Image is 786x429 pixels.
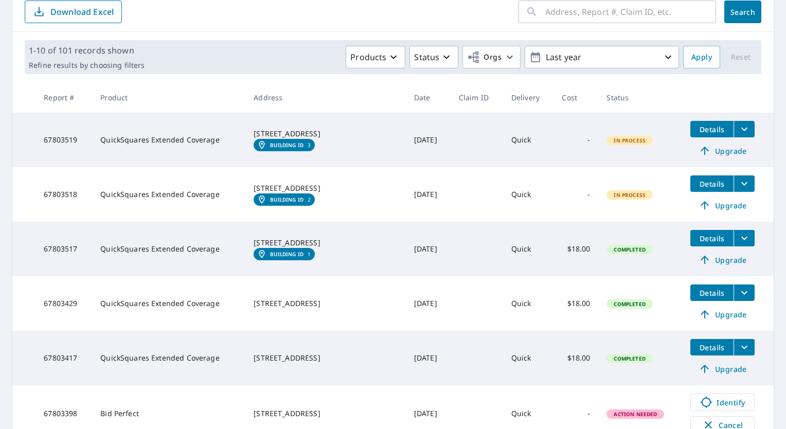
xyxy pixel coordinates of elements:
span: Orgs [467,51,502,64]
span: Upgrade [696,199,748,211]
button: Search [724,1,761,23]
span: Details [696,343,727,352]
td: - [553,113,598,167]
td: Quick [503,167,554,222]
td: QuickSquares Extended Coverage [92,167,245,222]
th: Date [406,82,451,113]
td: [DATE] [406,167,451,222]
p: Refine results by choosing filters [29,61,145,70]
td: QuickSquares Extended Coverage [92,276,245,331]
td: $18.00 [553,276,598,331]
span: Details [696,124,727,134]
button: filesDropdownBtn-67803429 [734,284,755,301]
td: $18.00 [553,331,598,385]
td: 67803417 [35,331,92,385]
div: [STREET_ADDRESS] [254,238,398,248]
button: filesDropdownBtn-67803519 [734,121,755,137]
span: Search [733,7,753,17]
em: Building ID [270,251,303,257]
a: Upgrade [690,361,755,377]
button: detailsBtn-67803429 [690,284,734,301]
span: Details [696,234,727,243]
button: detailsBtn-67803519 [690,121,734,137]
a: Upgrade [690,142,755,159]
span: Action Needed [608,410,663,418]
span: Completed [608,300,651,308]
span: Apply [691,51,712,64]
p: Status [414,51,439,63]
div: [STREET_ADDRESS] [254,129,398,139]
td: Quick [503,331,554,385]
em: Building ID [270,196,303,203]
div: [STREET_ADDRESS] [254,353,398,363]
span: Completed [608,355,651,362]
em: Building ID [270,142,303,148]
span: Upgrade [696,363,748,375]
button: detailsBtn-67803517 [690,230,734,246]
td: 67803518 [35,167,92,222]
td: Quick [503,113,554,167]
button: detailsBtn-67803518 [690,175,734,192]
th: Cost [553,82,598,113]
td: [DATE] [406,276,451,331]
a: Upgrade [690,197,755,213]
a: Upgrade [690,306,755,323]
p: Download Excel [50,6,114,17]
td: [DATE] [406,222,451,276]
span: Upgrade [696,145,748,157]
a: Identify [690,394,755,411]
td: [DATE] [406,331,451,385]
a: Upgrade [690,252,755,268]
th: Delivery [503,82,554,113]
button: Products [346,46,405,68]
button: Apply [683,46,720,68]
button: Orgs [462,46,521,68]
td: 67803429 [35,276,92,331]
p: 1-10 of 101 records shown [29,44,145,57]
span: In Process [608,191,652,199]
button: filesDropdownBtn-67803517 [734,230,755,246]
td: QuickSquares Extended Coverage [92,331,245,385]
div: [STREET_ADDRESS] [254,298,398,309]
span: In Process [608,137,652,144]
td: [DATE] [406,113,451,167]
td: 67803519 [35,113,92,167]
button: filesDropdownBtn-67803417 [734,339,755,355]
td: Quick [503,276,554,331]
td: Quick [503,222,554,276]
th: Report # [35,82,92,113]
p: Products [350,51,386,63]
td: - [553,167,598,222]
th: Status [598,82,682,113]
span: Details [696,179,727,189]
button: filesDropdownBtn-67803518 [734,175,755,192]
a: Building ID1 [254,248,315,260]
button: Download Excel [25,1,122,23]
p: Last year [542,48,662,66]
button: Last year [525,46,679,68]
button: Status [409,46,458,68]
span: Identify [697,396,748,408]
a: Building ID2 [254,193,315,206]
th: Claim ID [451,82,503,113]
td: QuickSquares Extended Coverage [92,113,245,167]
div: [STREET_ADDRESS] [254,408,398,419]
span: Details [696,288,727,298]
span: Completed [608,246,651,253]
span: Upgrade [696,308,748,320]
td: $18.00 [553,222,598,276]
td: 67803517 [35,222,92,276]
td: QuickSquares Extended Coverage [92,222,245,276]
th: Product [92,82,245,113]
div: [STREET_ADDRESS] [254,183,398,193]
button: detailsBtn-67803417 [690,339,734,355]
th: Address [245,82,406,113]
a: Building ID3 [254,139,315,151]
span: Upgrade [696,254,748,266]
